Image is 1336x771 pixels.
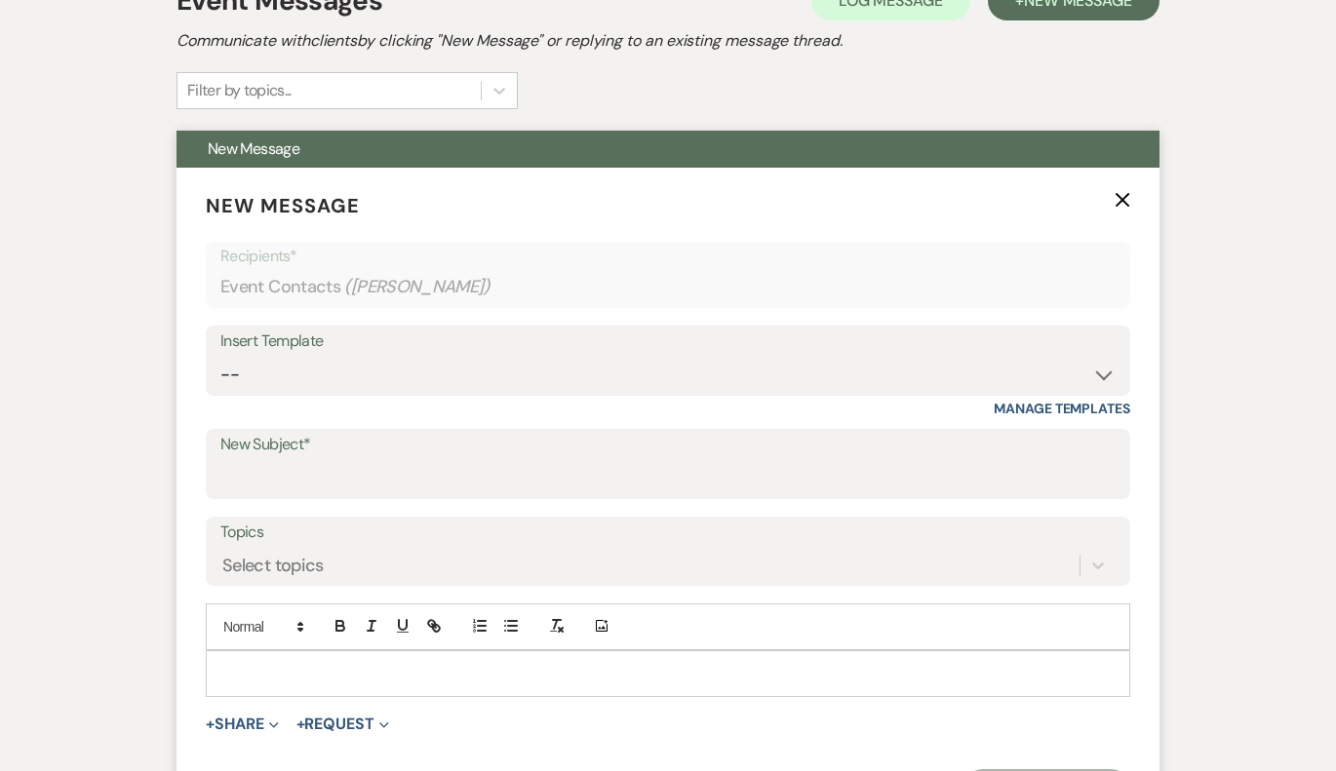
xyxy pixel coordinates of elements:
button: Share [206,716,279,732]
button: Request [296,716,389,732]
span: ( [PERSON_NAME] ) [344,274,491,300]
span: New Message [208,138,299,159]
h2: Communicate with clients by clicking "New Message" or replying to an existing message thread. [177,29,1159,53]
span: + [296,716,305,732]
div: Select topics [222,552,324,578]
div: Insert Template [220,328,1116,356]
div: Filter by topics... [187,79,292,102]
span: New Message [206,193,360,218]
label: New Subject* [220,431,1116,459]
a: Manage Templates [994,400,1130,417]
p: Recipients* [220,244,1116,269]
label: Topics [220,519,1116,547]
div: Event Contacts [220,268,1116,306]
span: + [206,716,215,732]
